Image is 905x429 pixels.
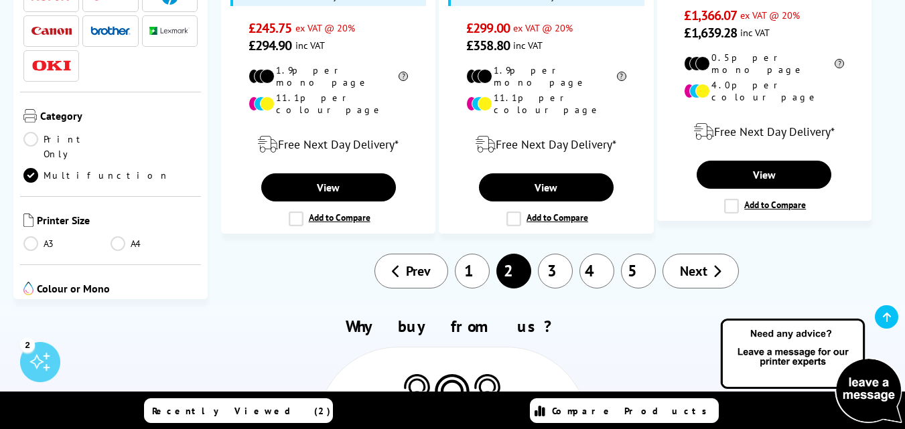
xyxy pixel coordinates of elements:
li: 4.0p per colour page [684,79,844,103]
a: Canon [31,23,72,39]
span: Printer Size [37,213,198,230]
a: OKI [31,58,72,74]
a: A3 [23,236,111,251]
label: Add to Compare [506,211,588,226]
span: ex VAT @ 20% [513,21,573,34]
a: A4 [111,236,198,251]
img: Open Live Chat window [717,317,905,426]
a: Prev [374,254,448,288]
a: Lexmark [149,23,190,39]
img: Lexmark [149,27,190,35]
a: 1 [455,254,490,288]
a: Brother [90,23,131,39]
div: 2 [20,337,35,352]
img: Printer Experts [472,374,502,408]
li: 0.5p per mono page [684,52,844,76]
a: View [261,173,396,201]
span: Category [40,109,198,125]
li: 1.9p per mono page [249,64,409,88]
h2: Why buy from us? [27,316,878,337]
div: modal_delivery [665,113,864,151]
a: 3 [538,254,573,288]
a: Compare Products [530,398,719,423]
span: inc VAT [295,39,325,52]
a: View [697,161,831,189]
a: Print Only [23,132,111,161]
img: OKI [31,60,72,72]
a: 5 [621,254,656,288]
span: Compare Products [552,405,714,417]
a: 4 [579,254,614,288]
span: Colour or Mono [37,282,198,298]
div: modal_delivery [446,126,646,163]
span: Next [680,262,707,280]
span: £245.75 [249,19,292,37]
a: Recently Viewed (2) [144,398,333,423]
span: £1,366.07 [684,7,737,24]
span: ex VAT @ 20% [295,21,355,34]
li: 11.1p per colour page [466,92,626,116]
img: Canon [31,27,72,35]
label: Add to Compare [289,211,370,226]
img: Category [23,109,37,122]
label: Add to Compare [724,199,806,213]
span: £358.80 [466,37,510,54]
img: Printer Experts [432,374,472,420]
a: View [479,173,614,201]
img: Printer Experts [402,374,432,408]
a: Next [663,254,739,288]
div: modal_delivery [228,126,428,163]
span: inc VAT [740,26,770,39]
li: 1.9p per mono page [466,64,626,88]
img: Colour or Mono [23,282,33,295]
span: £294.90 [249,37,292,54]
span: inc VAT [513,39,543,52]
span: Recently Viewed (2) [152,405,331,417]
li: 11.1p per colour page [249,92,409,116]
img: Brother [90,26,131,35]
span: £1,639.28 [684,24,737,41]
span: ex VAT @ 20% [740,9,800,21]
a: Multifunction [23,168,169,183]
span: £299.00 [466,19,510,37]
img: Printer Size [23,213,33,227]
span: Prev [406,262,431,280]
